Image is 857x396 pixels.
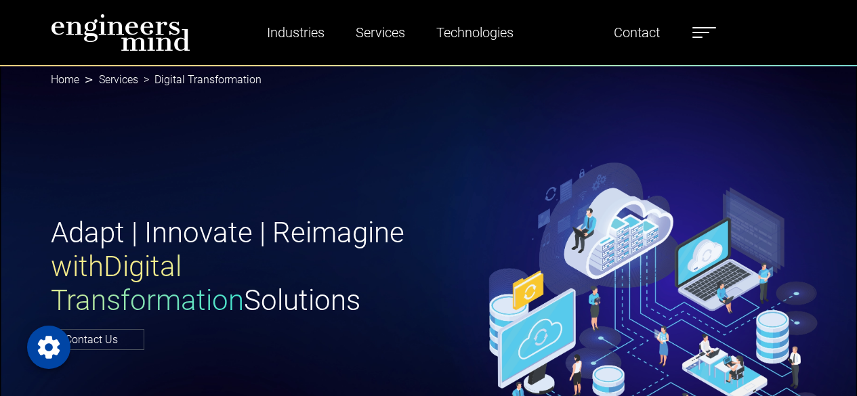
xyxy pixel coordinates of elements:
[51,73,79,86] a: Home
[138,72,262,88] li: Digital Transformation
[51,250,244,317] span: with Digital Transformation
[431,17,519,48] a: Technologies
[51,329,144,350] a: Contact Us
[51,216,421,318] h1: Adapt | Innovate | Reimagine Solutions
[51,65,807,95] nav: breadcrumb
[51,14,190,51] img: logo
[608,17,665,48] a: Contact
[262,17,330,48] a: Industries
[350,17,411,48] a: Services
[99,73,138,86] a: Services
